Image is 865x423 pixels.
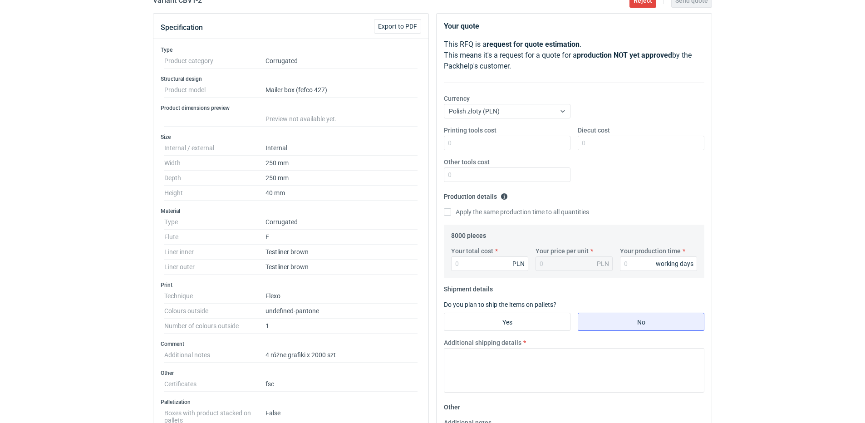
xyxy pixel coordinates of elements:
[512,259,525,268] div: PLN
[378,23,417,30] span: Export to PDF
[444,189,508,200] legend: Production details
[620,256,697,271] input: 0
[265,54,418,69] dd: Corrugated
[164,156,265,171] dt: Width
[577,51,672,59] strong: production NOT yet approved
[444,282,493,293] legend: Shipment details
[578,313,704,331] label: No
[444,126,496,135] label: Printing tools cost
[444,207,589,216] label: Apply the same production time to all quantities
[265,115,337,123] span: Preview not available yet.
[444,22,479,30] strong: Your quote
[449,108,500,115] span: Polish złoty (PLN)
[265,377,418,392] dd: fsc
[164,348,265,363] dt: Additional notes
[161,75,421,83] h3: Structural design
[164,54,265,69] dt: Product category
[164,245,265,260] dt: Liner inner
[265,230,418,245] dd: E
[161,281,421,289] h3: Print
[265,83,418,98] dd: Mailer box (fefco 427)
[444,338,521,347] label: Additional shipping details
[444,94,470,103] label: Currency
[164,289,265,304] dt: Technique
[161,17,203,39] button: Specification
[161,340,421,348] h3: Comment
[164,230,265,245] dt: Flute
[265,289,418,304] dd: Flexo
[444,313,570,331] label: Yes
[164,141,265,156] dt: Internal / external
[451,246,493,256] label: Your total cost
[161,133,421,141] h3: Size
[451,228,486,239] legend: 8000 pieces
[374,19,421,34] button: Export to PDF
[578,136,704,150] input: 0
[164,186,265,201] dt: Height
[265,156,418,171] dd: 250 mm
[597,259,609,268] div: PLN
[444,157,490,167] label: Other tools cost
[444,301,556,308] label: Do you plan to ship the items on pallets?
[161,369,421,377] h3: Other
[536,246,589,256] label: Your price per unit
[161,104,421,112] h3: Product dimensions preview
[164,304,265,319] dt: Colours outside
[164,171,265,186] dt: Depth
[164,83,265,98] dt: Product model
[161,46,421,54] h3: Type
[265,304,418,319] dd: undefined-pantone
[164,377,265,392] dt: Certificates
[161,207,421,215] h3: Material
[265,186,418,201] dd: 40 mm
[444,136,570,150] input: 0
[164,260,265,275] dt: Liner outer
[265,348,418,363] dd: 4 różne grafiki x 2000 szt
[164,319,265,334] dt: Number of colours outside
[161,398,421,406] h3: Palletization
[265,215,418,230] dd: Corrugated
[578,126,610,135] label: Diecut cost
[451,256,528,271] input: 0
[656,259,693,268] div: working days
[265,260,418,275] dd: Testliner brown
[444,39,704,72] p: This RFQ is a . This means it's a request for a quote for a by the Packhelp's customer.
[265,319,418,334] dd: 1
[487,40,580,49] strong: request for quote estimation
[265,245,418,260] dd: Testliner brown
[265,141,418,156] dd: Internal
[265,171,418,186] dd: 250 mm
[444,400,460,411] legend: Other
[164,215,265,230] dt: Type
[444,167,570,182] input: 0
[620,246,681,256] label: Your production time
